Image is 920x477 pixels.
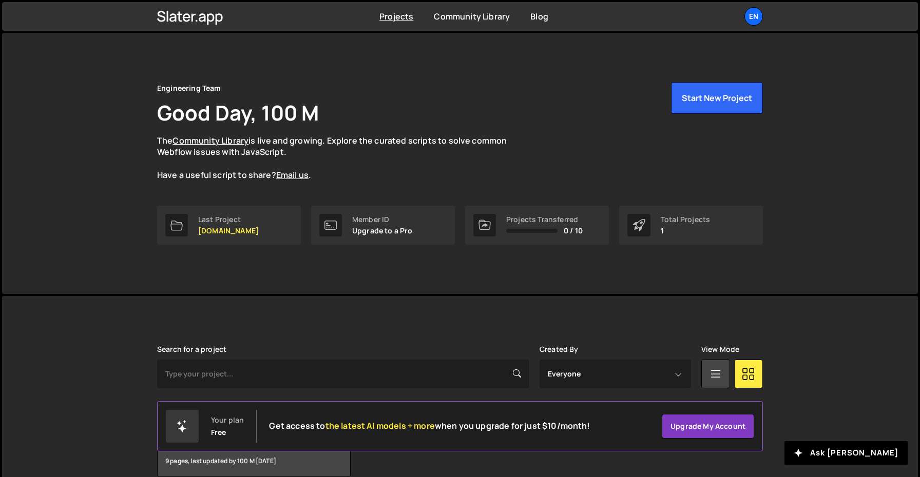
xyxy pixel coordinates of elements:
[506,215,583,224] div: Projects Transferred
[564,227,583,235] span: 0 / 10
[158,446,350,476] div: 9 pages, last updated by 100 M [DATE]
[540,345,579,353] label: Created By
[211,428,226,436] div: Free
[661,227,710,235] p: 1
[157,360,529,388] input: Type your project...
[157,98,319,127] h1: Good Day, 100 M
[172,135,248,146] a: Community Library
[157,345,226,353] label: Search for a project
[530,11,548,22] a: Blog
[157,135,527,181] p: The is live and growing. Explore the curated scripts to solve common Webflow issues with JavaScri...
[671,82,763,114] button: Start New Project
[211,416,244,424] div: Your plan
[157,206,301,245] a: Last Project [DOMAIN_NAME]
[198,215,259,224] div: Last Project
[784,441,908,465] button: Ask [PERSON_NAME]
[379,11,413,22] a: Projects
[434,11,510,22] a: Community Library
[276,169,309,181] a: Email us
[661,215,710,224] div: Total Projects
[198,227,259,235] p: [DOMAIN_NAME]
[157,82,221,94] div: Engineering Team
[744,7,763,26] a: En
[352,215,413,224] div: Member ID
[352,227,413,235] p: Upgrade to a Pro
[701,345,739,353] label: View Mode
[662,414,754,439] a: Upgrade my account
[325,420,435,431] span: the latest AI models + more
[269,421,590,431] h2: Get access to when you upgrade for just $10/month!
